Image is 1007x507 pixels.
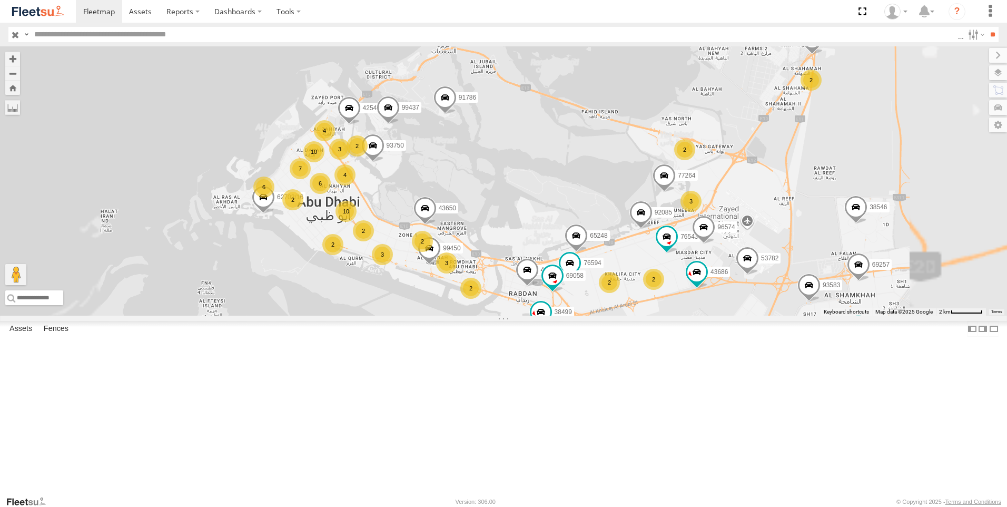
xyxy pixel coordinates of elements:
[402,104,419,111] span: 99437
[329,139,350,160] div: 3
[599,272,620,293] div: 2
[949,3,965,20] i: ?
[314,120,335,141] div: 4
[680,191,702,212] div: 3
[643,269,664,290] div: 2
[6,496,54,507] a: Visit our Website
[717,223,735,231] span: 96574
[5,52,20,66] button: Zoom in
[964,27,986,42] label: Search Filter Options
[823,281,840,289] span: 93583
[936,308,986,316] button: Map Scale: 2 km per 57 pixels
[872,260,890,268] span: 69257
[22,27,31,42] label: Search Query
[439,204,456,212] span: 43650
[881,4,911,19] div: Mohamed Ashif
[443,245,460,252] span: 99450
[978,321,988,336] label: Dock Summary Table to the Right
[353,220,374,241] div: 2
[372,244,393,265] div: 3
[38,321,74,336] label: Fences
[896,499,1001,505] div: © Copyright 2025 -
[939,309,951,315] span: 2 km
[678,171,695,179] span: 77264
[967,321,978,336] label: Dock Summary Table to the Left
[674,139,695,160] div: 2
[945,499,1001,505] a: Terms and Conditions
[412,231,433,252] div: 2
[989,321,999,336] label: Hide Summary Table
[801,70,822,91] div: 2
[5,66,20,81] button: Zoom out
[334,164,356,186] div: 4
[680,233,698,240] span: 76543
[989,118,1007,132] label: Map Settings
[655,209,672,216] span: 92085
[363,104,377,112] span: 4254
[436,252,457,274] div: 3
[347,135,368,157] div: 2
[555,308,572,315] span: 38499
[4,321,37,336] label: Assets
[761,255,778,262] span: 53782
[460,278,481,299] div: 2
[335,201,357,222] div: 10
[824,308,869,316] button: Keyboard shortcuts
[870,203,887,211] span: 38546
[322,234,343,255] div: 2
[282,189,303,210] div: 2
[303,141,324,162] div: 10
[290,158,311,179] div: 7
[5,264,26,285] button: Drag Pegman onto the map to open Street View
[710,268,728,276] span: 43686
[456,499,496,505] div: Version: 306.00
[253,177,274,198] div: 6
[566,272,584,279] span: 69058
[310,173,331,194] div: 6
[277,193,303,200] span: 62702/16
[11,4,65,18] img: fleetsu-logo-horizontal.svg
[590,232,607,239] span: 65248
[387,142,404,149] span: 93750
[459,94,476,101] span: 91786
[875,309,933,315] span: Map data ©2025 Google
[5,81,20,95] button: Zoom Home
[5,100,20,115] label: Measure
[584,259,601,267] span: 76594
[991,310,1002,314] a: Terms (opens in new tab)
